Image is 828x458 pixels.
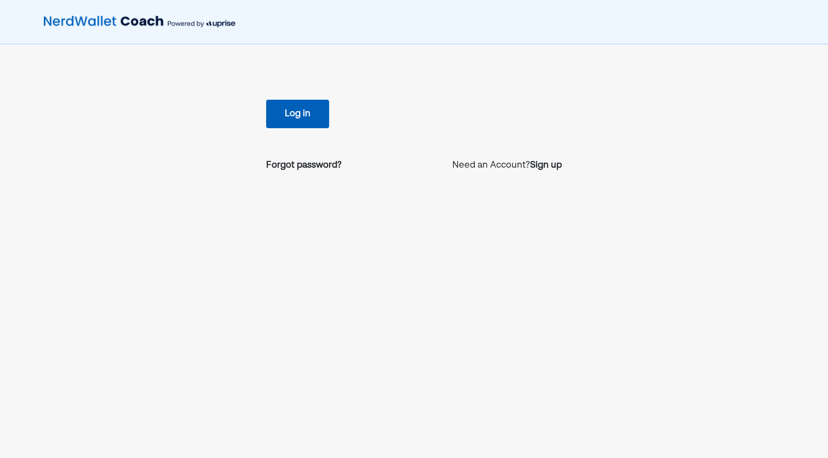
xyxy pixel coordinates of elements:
[530,159,562,172] a: Sign up
[452,159,562,172] p: Need an Account?
[266,100,329,128] button: Log in
[266,159,342,172] a: Forgot password?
